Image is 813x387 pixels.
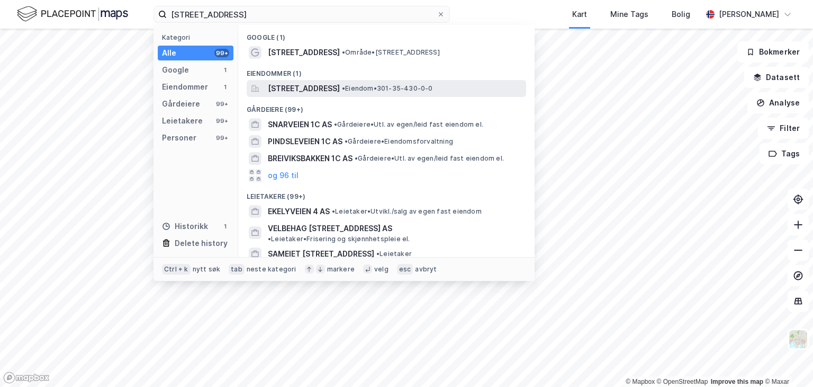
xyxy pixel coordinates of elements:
div: Kategori [162,33,233,41]
button: og 96 til [268,169,299,182]
div: Kart [572,8,587,21]
span: • [342,48,345,56]
div: Gårdeiere [162,98,200,110]
div: avbryt [415,265,437,274]
span: [STREET_ADDRESS] [268,46,340,59]
div: [PERSON_NAME] [719,8,779,21]
div: tab [229,264,245,275]
span: VELBEHAG [STREET_ADDRESS] AS [268,222,392,235]
button: Analyse [747,92,809,113]
span: EKELYVEIEN 4 AS [268,205,330,218]
button: Tags [760,143,809,164]
span: • [268,235,271,243]
div: 99+ [214,117,229,125]
div: Eiendommer (1) [238,61,535,80]
div: neste kategori [247,265,296,274]
div: Google (1) [238,25,535,44]
div: 99+ [214,49,229,57]
span: • [332,207,335,215]
a: Mapbox [626,378,655,385]
a: Mapbox homepage [3,372,50,384]
span: [STREET_ADDRESS] [268,82,340,95]
div: Eiendommer [162,81,208,93]
span: Gårdeiere • Utl. av egen/leid fast eiendom el. [334,120,483,129]
span: • [334,120,337,128]
span: Leietaker • Frisering og skjønnhetspleie el. [268,235,410,243]
span: BREIVIKSBAKKEN 1C AS [268,152,353,165]
div: Bolig [672,8,690,21]
div: 1 [221,66,229,74]
img: logo.f888ab2527a4732fd821a326f86c7f29.svg [17,5,128,23]
span: SNARVEIEN 1C AS [268,118,332,131]
div: Historikk [162,220,208,233]
button: Datasett [744,67,809,88]
button: Bokmerker [737,41,809,63]
div: velg [374,265,389,274]
span: • [342,84,345,92]
img: Z [788,329,808,349]
span: • [355,154,358,162]
a: Improve this map [711,378,763,385]
div: 99+ [214,134,229,142]
span: Gårdeiere • Utl. av egen/leid fast eiendom el. [355,154,504,163]
div: Google [162,64,189,76]
span: Gårdeiere • Eiendomsforvaltning [345,137,453,146]
div: nytt søk [193,265,221,274]
span: Leietaker [376,250,412,258]
span: Eiendom • 301-35-430-0-0 [342,84,433,93]
div: Delete history [175,237,228,250]
div: 1 [221,222,229,231]
div: Leietakere [162,115,203,127]
div: esc [397,264,413,275]
span: • [345,137,348,145]
div: markere [327,265,355,274]
span: Leietaker • Utvikl./salg av egen fast eiendom [332,207,482,216]
div: 1 [221,83,229,91]
button: Filter [758,118,809,139]
div: Alle [162,47,176,59]
a: OpenStreetMap [657,378,708,385]
div: Ctrl + k [162,264,191,275]
span: Område • [STREET_ADDRESS] [342,48,440,57]
div: Leietakere (99+) [238,184,535,203]
span: PINDSLEVEIEN 1C AS [268,135,342,148]
div: Mine Tags [610,8,648,21]
div: Gårdeiere (99+) [238,97,535,116]
div: 99+ [214,100,229,108]
div: Personer [162,131,196,144]
input: Søk på adresse, matrikkel, gårdeiere, leietakere eller personer [167,6,437,22]
span: • [376,250,380,258]
span: SAMEIET [STREET_ADDRESS] [268,248,374,260]
iframe: Chat Widget [760,336,813,387]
